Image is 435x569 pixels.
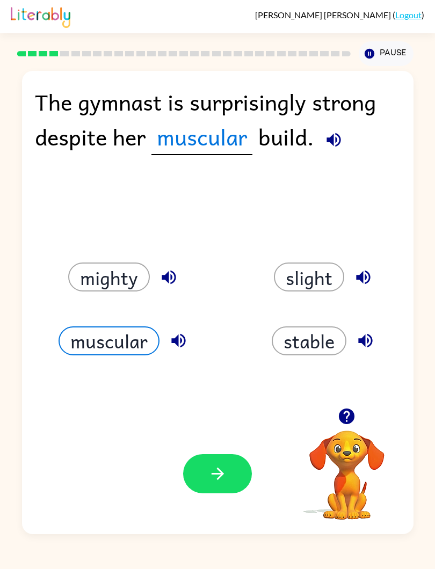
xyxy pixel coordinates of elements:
button: stable [272,326,346,355]
button: Pause [359,41,414,66]
div: ( ) [255,10,424,20]
img: Literably [11,4,70,28]
a: Logout [395,10,422,20]
video: Your browser must support playing .mp4 files to use Literably. Please try using another browser. [293,414,401,521]
button: slight [274,262,344,291]
span: [PERSON_NAME] [PERSON_NAME] [255,10,393,20]
div: The gymnast is surprisingly strong despite her build. [35,84,400,165]
button: mighty [68,262,150,291]
span: muscular [151,119,252,155]
button: muscular [59,326,160,355]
